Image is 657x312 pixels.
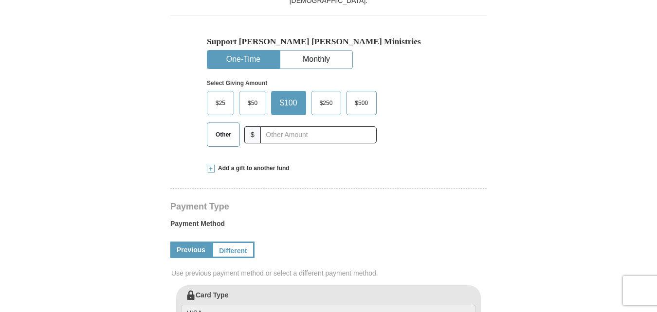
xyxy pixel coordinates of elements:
[215,164,290,173] span: Add a gift to another fund
[243,96,262,110] span: $50
[211,127,236,142] span: Other
[280,51,352,69] button: Monthly
[275,96,302,110] span: $100
[212,242,255,258] a: Different
[244,126,261,143] span: $
[207,80,267,87] strong: Select Giving Amount
[171,268,488,278] span: Use previous payment method or select a different payment method.
[350,96,373,110] span: $500
[211,96,230,110] span: $25
[315,96,338,110] span: $250
[207,51,279,69] button: One-Time
[170,242,212,258] a: Previous
[207,36,450,47] h5: Support [PERSON_NAME] [PERSON_NAME] Ministries
[170,203,487,210] h4: Payment Type
[170,219,487,233] label: Payment Method
[260,126,377,143] input: Other Amount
